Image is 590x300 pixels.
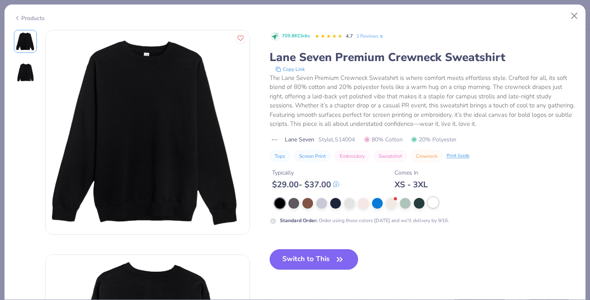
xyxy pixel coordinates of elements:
[272,180,339,190] div: $ 29.00 - $ 37.00
[270,50,576,65] div: Lane Seven Premium Crewneck Sweatshirt
[356,32,384,40] a: 3 Reviews
[273,65,307,73] button: copy to clipboard
[280,217,318,224] strong: Standard Order :
[270,73,576,129] div: The Lane Seven Premium Crewneck Sweatshirt is where comfort meets effortless style. Crafted for a...
[395,180,428,190] div: XS - 3XL
[235,33,246,43] button: Like
[285,135,314,144] span: Lane Seven
[16,32,35,51] img: Front
[346,33,353,39] span: 4.7
[364,135,403,144] span: 80% Cotton
[395,168,428,177] div: Comes In
[411,150,442,162] button: Crewneck
[14,14,45,23] div: Products
[272,168,339,177] div: Typically
[270,150,290,162] button: Tops
[45,30,250,234] img: Front
[318,135,355,144] span: Style LS14004
[335,150,370,162] button: Embroidery
[280,217,449,224] div: Order using these colors [DATE] and we’ll delivery by 9/16.
[294,150,331,162] button: Screen Print
[315,30,343,43] div: 4.7 Stars
[282,33,310,40] span: 709.8K Clicks
[374,150,407,162] button: Sweatshirt
[16,63,35,82] img: Back
[447,152,470,159] div: Print Guide
[567,8,582,24] button: Close
[270,136,281,143] img: brand logo
[411,135,456,144] span: 20% Polyester
[270,249,359,270] button: Switch to This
